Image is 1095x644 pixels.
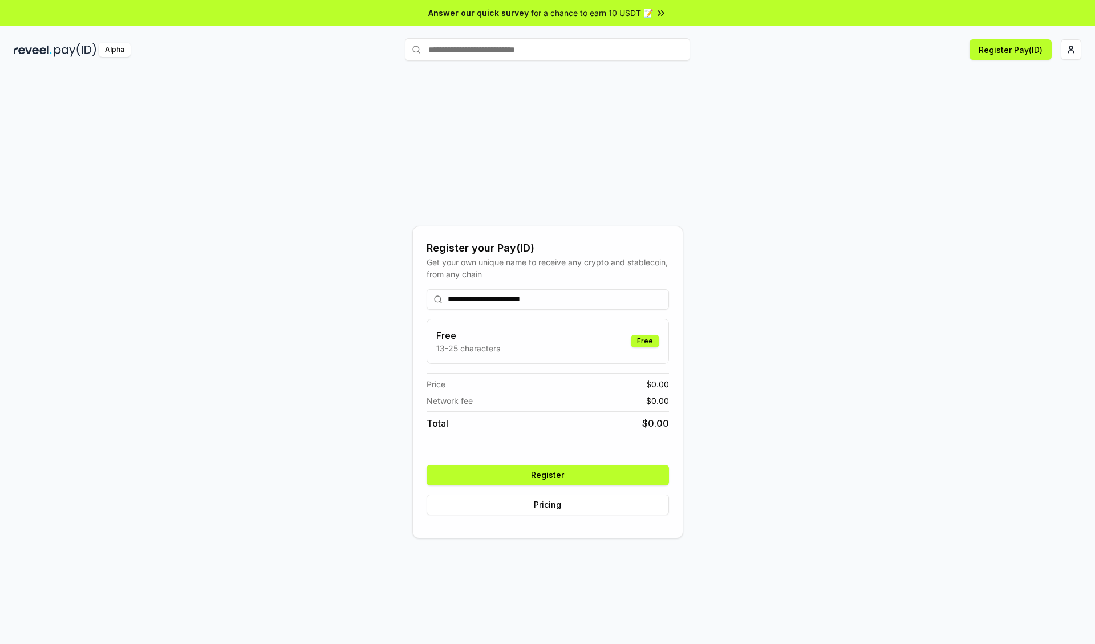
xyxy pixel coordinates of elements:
[427,240,669,256] div: Register your Pay(ID)
[427,416,448,430] span: Total
[427,256,669,280] div: Get your own unique name to receive any crypto and stablecoin, from any chain
[14,43,52,57] img: reveel_dark
[436,342,500,354] p: 13-25 characters
[99,43,131,57] div: Alpha
[427,465,669,485] button: Register
[427,378,445,390] span: Price
[646,395,669,407] span: $ 0.00
[642,416,669,430] span: $ 0.00
[428,7,529,19] span: Answer our quick survey
[54,43,96,57] img: pay_id
[427,395,473,407] span: Network fee
[970,39,1052,60] button: Register Pay(ID)
[631,335,659,347] div: Free
[646,378,669,390] span: $ 0.00
[427,495,669,515] button: Pricing
[436,329,500,342] h3: Free
[531,7,653,19] span: for a chance to earn 10 USDT 📝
